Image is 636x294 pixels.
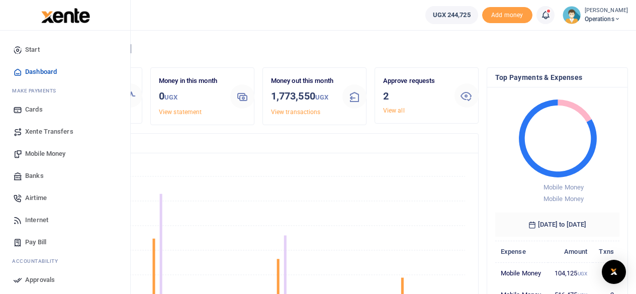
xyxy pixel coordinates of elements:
[25,149,65,159] span: Mobile Money
[25,171,44,181] span: Banks
[159,88,222,105] h3: 0
[8,61,122,83] a: Dashboard
[593,241,619,263] th: Txns
[25,127,73,137] span: Xente Transfers
[383,76,446,86] p: Approve requests
[495,241,548,263] th: Expense
[25,275,55,285] span: Approvals
[593,262,619,284] td: 1
[25,45,40,55] span: Start
[8,187,122,209] a: Airtime
[25,193,47,203] span: Airtime
[159,76,222,86] p: Money in this month
[585,7,628,15] small: [PERSON_NAME]
[25,105,43,115] span: Cards
[425,6,478,24] a: UGX 244,725
[25,215,48,225] span: Internet
[8,165,122,187] a: Banks
[8,99,122,121] a: Cards
[495,72,619,83] h4: Top Payments & Expenses
[47,138,470,149] h4: Transactions Overview
[271,109,321,116] a: View transactions
[315,93,328,101] small: UGX
[17,87,56,94] span: ake Payments
[421,6,482,24] li: Wallet ballance
[578,271,587,276] small: UGX
[495,213,619,237] h6: [DATE] to [DATE]
[271,88,334,105] h3: 1,773,550
[25,237,46,247] span: Pay Bill
[8,39,122,61] a: Start
[8,253,122,269] li: Ac
[8,83,122,99] li: M
[548,241,593,263] th: Amount
[383,88,446,104] h3: 2
[271,76,334,86] p: Money out this month
[543,195,584,203] span: Mobile Money
[20,257,58,265] span: countability
[159,109,202,116] a: View statement
[164,93,177,101] small: UGX
[495,262,548,284] td: Mobile Money
[38,43,628,54] h4: Hello [PERSON_NAME]
[433,10,471,20] span: UGX 244,725
[543,183,584,191] span: Mobile Money
[482,7,532,24] span: Add money
[8,143,122,165] a: Mobile Money
[8,269,122,291] a: Approvals
[8,209,122,231] a: Internet
[585,15,628,24] span: Operations
[548,262,593,284] td: 104,125
[482,11,532,18] a: Add money
[8,231,122,253] a: Pay Bill
[25,67,57,77] span: Dashboard
[8,121,122,143] a: Xente Transfers
[482,7,532,24] li: Toup your wallet
[563,6,581,24] img: profile-user
[563,6,628,24] a: profile-user [PERSON_NAME] Operations
[383,107,405,114] a: View all
[41,8,90,23] img: logo-large
[602,260,626,284] div: Open Intercom Messenger
[40,11,90,19] a: logo-small logo-large logo-large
